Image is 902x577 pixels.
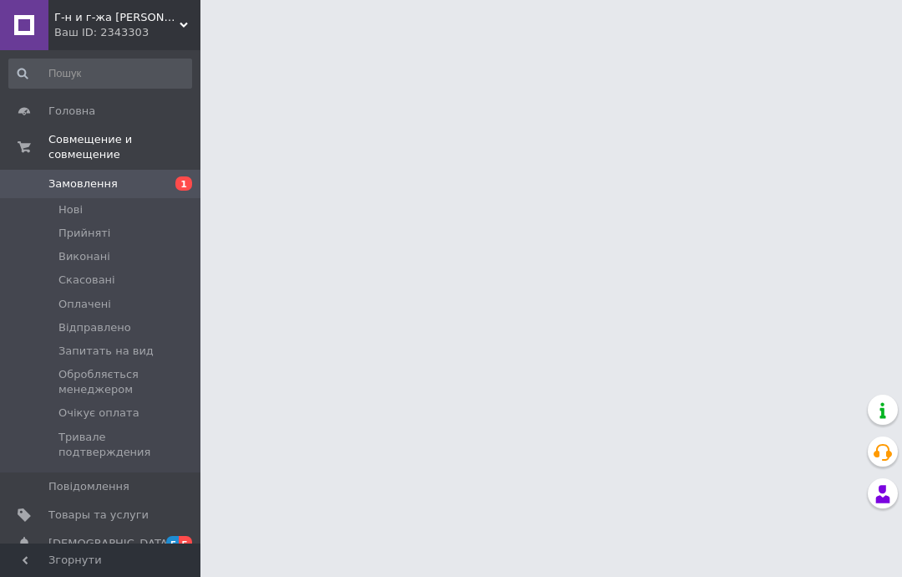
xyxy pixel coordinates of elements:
[58,431,150,458] font: Тривале подтверждения
[48,508,149,521] font: Товары та услуги
[58,368,139,396] font: Обробляється менеджером
[48,480,129,493] font: Повідомлення
[48,105,95,117] font: Головна
[58,250,110,263] font: Виконані
[180,178,187,189] font: 1
[8,59,192,89] input: Пошук
[170,539,177,549] font: 5
[48,537,172,549] font: [DEMOGRAPHIC_DATA]
[58,298,111,310] font: Оплачені
[48,133,132,161] font: Совмещение и совмещение
[58,227,110,239] font: Прийняті
[181,539,188,549] font: 5
[58,345,154,357] font: Запитать на вид
[54,26,149,38] font: Ваш ID: 2343303
[58,406,139,419] font: Очікує оплата
[54,10,180,25] span: Г-н и г-жа Стелки
[58,273,115,286] font: Скасовані
[48,177,118,190] font: Замовлення
[58,203,83,216] font: Нові
[58,321,131,334] font: Відправлено
[54,11,205,23] font: Г-н и г-жа [PERSON_NAME]
[48,554,102,566] font: Згорнути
